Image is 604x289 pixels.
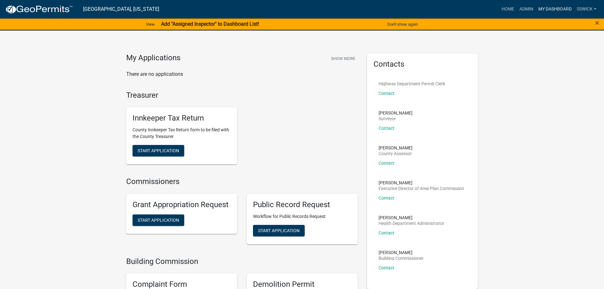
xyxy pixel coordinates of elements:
a: Contact [379,265,394,270]
a: Contact [379,91,394,96]
button: Start Application [133,145,184,156]
h4: Treasurer [126,91,358,100]
a: View [143,19,157,30]
p: [PERSON_NAME] [379,250,424,255]
span: Start Application [138,148,179,153]
p: There are no applications [126,70,358,78]
span: Start Application [138,217,179,222]
button: Close [595,19,599,27]
h4: Building Commission [126,257,358,266]
h4: My Applications [126,53,180,63]
a: Home [499,3,517,15]
h5: Contacts [373,60,472,69]
strong: Add "Assigned Inspector" to Dashboard List! [161,21,259,27]
p: Workflow for Public Records Request [253,213,351,220]
p: County Innkeeper Tax Return form to be filed with the County Treasurer [133,127,231,140]
span: Start Application [258,228,300,233]
a: [GEOGRAPHIC_DATA], [US_STATE] [83,4,159,15]
p: [PERSON_NAME] [379,146,412,150]
p: Health Department Administrator [379,221,444,226]
a: Contact [379,126,394,131]
h5: Public Record Request [253,200,351,209]
a: Contact [379,230,394,235]
h5: Grant Appropriation Request [133,200,231,209]
p: [PERSON_NAME] [379,111,412,115]
p: Building Commissioner [379,256,424,260]
button: Start Application [253,225,305,236]
p: Executive Director of Area Plan Commission [379,186,464,191]
p: County Assessor [379,151,412,156]
h5: Innkeeper Tax Return [133,114,231,123]
h5: Complaint Form [133,280,231,289]
h4: Commissioners [126,177,358,186]
button: Start Application [133,214,184,226]
h5: Demolition Permit [253,280,351,289]
p: Highway Department Permit Clerk [379,82,445,86]
p: [PERSON_NAME] [379,181,464,185]
p: [PERSON_NAME] [379,215,444,220]
span: × [595,18,599,27]
a: Contact [379,161,394,166]
p: Surveyor [379,116,412,121]
a: My Dashboard [536,3,574,15]
a: Admin [517,3,536,15]
button: Show More [328,53,358,64]
button: Don't show again [385,19,420,30]
a: Contact [379,195,394,200]
a: sswick [574,3,599,15]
